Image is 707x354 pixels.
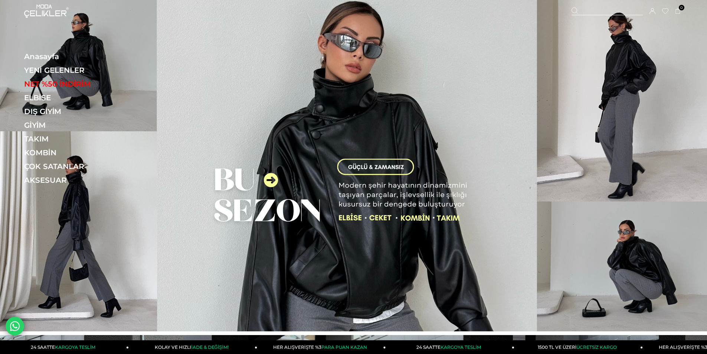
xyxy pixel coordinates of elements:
[24,107,126,116] a: DIŞ GİYİM
[0,340,129,354] a: 24 SAATTEKARGOYA TESLİM
[321,344,367,350] span: PARA PUAN KAZAN
[24,121,126,130] a: GİYİM
[514,340,643,354] a: 1500 TL VE ÜZERİÜCRETSİZ KARGO
[129,340,257,354] a: KOLAY VE HIZLIİADE & DEĞİŞİM!
[24,4,69,18] img: logo
[24,162,126,171] a: ÇOK SATANLAR
[55,344,95,350] span: KARGOYA TESLİM
[257,340,386,354] a: HER ALIŞVERİŞTE %3PARA PUAN KAZAN
[675,9,681,14] a: 0
[24,134,126,143] a: TAKIM
[24,176,126,185] a: AKSESUAR
[24,66,126,75] a: YENİ GELENLER
[386,340,514,354] a: 24 SAATTEKARGOYA TESLİM
[679,5,684,10] span: 0
[24,52,126,61] a: Anasayfa
[24,148,126,157] a: KOMBİN
[441,344,481,350] span: KARGOYA TESLİM
[24,79,126,88] a: NET %50 İNDİRİM
[191,344,228,350] span: İADE & DEĞİŞİM!
[576,344,617,350] span: ÜCRETSİZ KARGO
[24,93,126,102] a: ELBİSE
